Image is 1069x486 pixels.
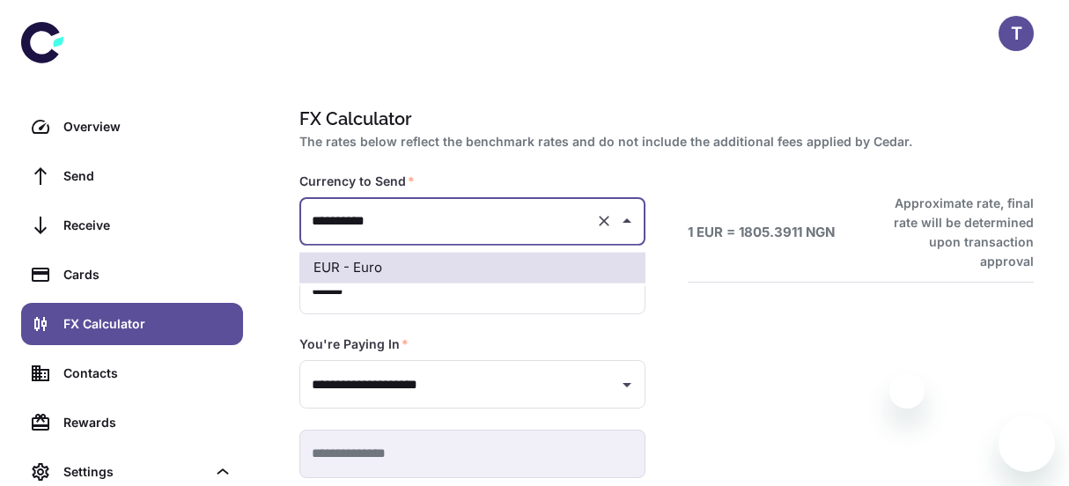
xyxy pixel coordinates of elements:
iframe: Button to launch messaging window [999,416,1055,472]
button: T [999,16,1034,51]
li: EUR - Euro [299,253,645,283]
a: Cards [21,254,243,296]
button: Close [615,209,639,233]
label: Currency to Send [299,173,415,190]
label: You're Paying In [299,335,409,353]
a: Receive [21,204,243,247]
a: Contacts [21,352,243,394]
iframe: Close message [889,373,925,409]
div: Overview [63,117,232,136]
button: Clear [592,209,616,233]
h6: Approximate rate, final rate will be determined upon transaction approval [878,194,1034,271]
a: Overview [21,106,243,148]
button: Open [615,372,639,397]
div: Rewards [63,413,232,432]
div: Contacts [63,364,232,383]
h6: 1 EUR = 1805.3911 NGN [688,223,835,243]
div: Receive [63,216,232,235]
a: FX Calculator [21,303,243,345]
div: Cards [63,265,232,284]
a: Send [21,155,243,197]
h1: FX Calculator [299,106,1027,132]
div: Settings [63,462,206,482]
div: FX Calculator [63,314,232,334]
div: Send [63,166,232,186]
a: Rewards [21,401,243,444]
